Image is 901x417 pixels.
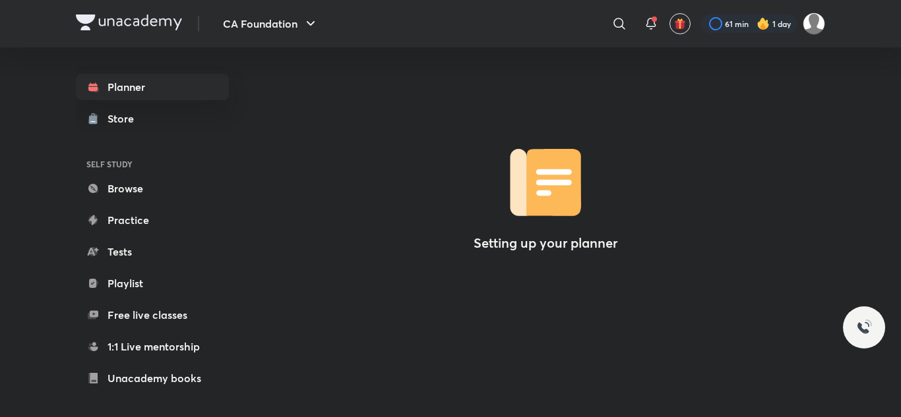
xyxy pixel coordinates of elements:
img: ansh jain [803,13,825,35]
a: Planner [76,74,229,100]
a: Free live classes [76,302,229,328]
a: Practice [76,207,229,233]
a: Browse [76,175,229,202]
a: 1:1 Live mentorship [76,333,229,360]
h4: Setting up your planner [474,235,617,251]
button: avatar [669,13,691,34]
button: CA Foundation [215,11,326,37]
a: Playlist [76,270,229,296]
a: Unacademy books [76,365,229,391]
img: ttu [856,320,872,335]
img: Company Logo [76,14,182,30]
a: Tests [76,238,229,265]
div: Store [108,111,142,126]
img: streak [757,17,770,30]
a: Company Logo [76,14,182,34]
h6: SELF STUDY [76,153,229,175]
img: avatar [674,18,686,30]
a: Store [76,105,229,132]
